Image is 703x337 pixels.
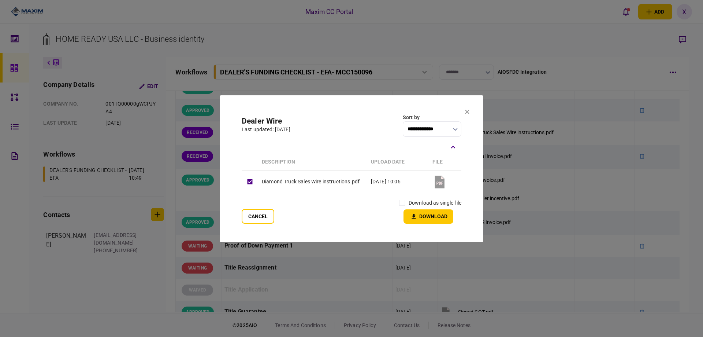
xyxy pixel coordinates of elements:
label: download as single file [409,199,461,207]
th: Description [258,154,367,171]
h2: Dealer Wire [242,117,290,126]
td: [DATE] 10:06 [367,171,429,193]
th: file [429,154,461,171]
th: upload date [367,154,429,171]
div: last updated: [DATE] [242,126,290,133]
button: Download [403,209,453,224]
div: Sort by [403,114,461,121]
button: Cancel [242,209,274,224]
td: Diamond Truck Sales Wire instructions.pdf [258,171,367,193]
